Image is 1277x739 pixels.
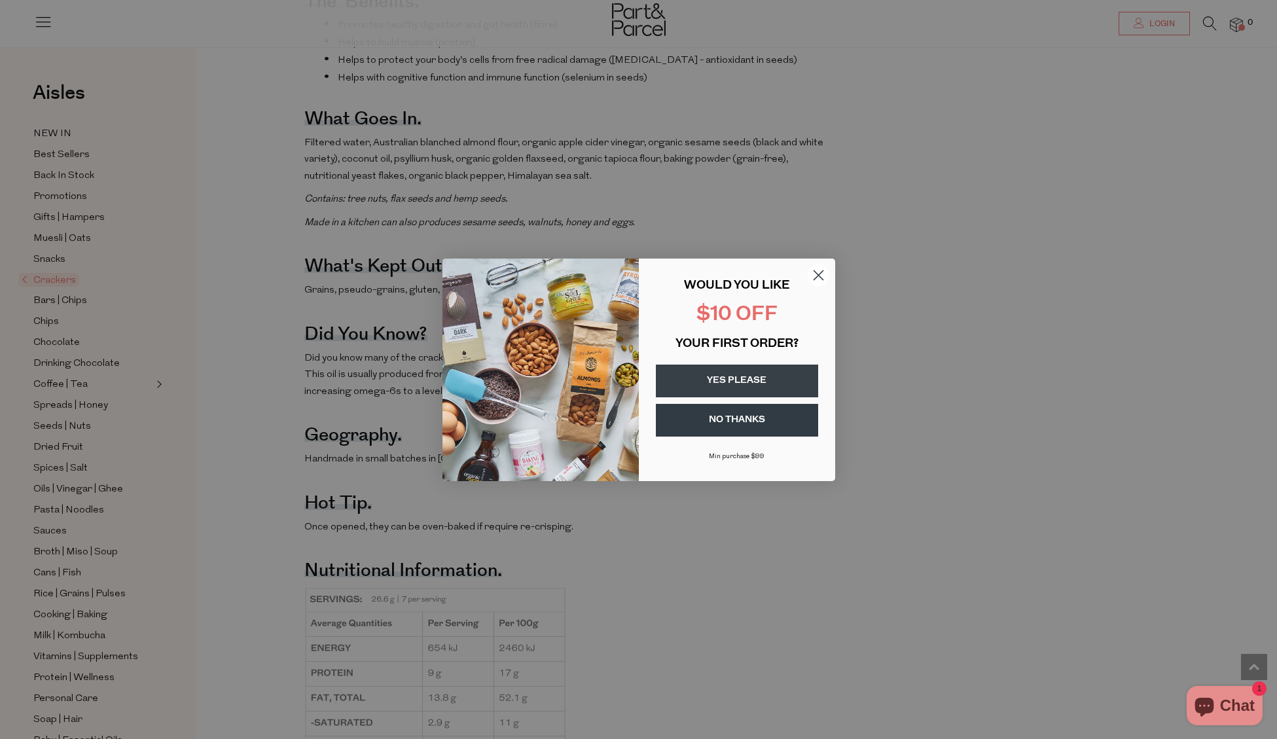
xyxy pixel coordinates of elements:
inbox-online-store-chat: Shopify online store chat [1183,686,1267,729]
span: YOUR FIRST ORDER? [675,338,799,350]
button: NO THANKS [656,404,818,437]
button: Close dialog [807,264,830,287]
span: Min purchase $99 [709,453,764,460]
span: $10 OFF [696,305,778,325]
span: WOULD YOU LIKE [684,280,789,292]
button: YES PLEASE [656,365,818,397]
img: 43fba0fb-7538-40bc-babb-ffb1a4d097bc.jpeg [442,259,639,481]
